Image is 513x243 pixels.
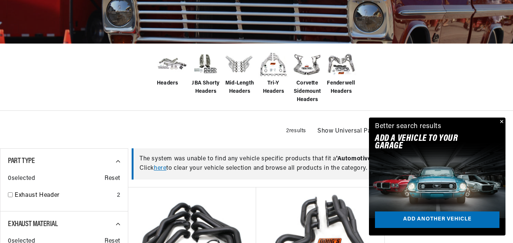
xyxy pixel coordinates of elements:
h2: Add A VEHICLE to your garage [375,135,481,150]
a: Tri-Y Headers Tri-Y Headers [258,49,288,96]
span: Part Type [8,157,35,165]
a: Exhaust Header [15,191,114,201]
div: Better search results [375,121,442,132]
a: Mid-Length Headers Mid-Length Headers [225,49,255,96]
a: Fenderwell Headers Fenderwell Headers [326,49,356,96]
span: Exhaust Material [8,220,58,228]
span: JBA Shorty Headers [191,79,221,96]
a: JBA Shorty Headers JBA Shorty Headers [191,49,221,96]
img: Fenderwell Headers [326,49,356,79]
img: Corvette Sidemount Headers [292,49,322,79]
span: Headers [157,79,178,88]
span: 2 results [286,128,306,134]
img: Mid-Length Headers [225,49,255,79]
span: Corvette Sidemount Headers [292,79,322,104]
span: Show Universal Parts [317,127,379,136]
div: The system was unable to find any vehicle specific products that fit a Click to clear your vehicl... [132,148,505,180]
span: Tri-Y Headers [258,79,288,96]
img: JBA Shorty Headers [191,51,221,77]
img: Tri-Y Headers [258,49,288,79]
img: Headers [157,52,187,76]
span: 0 selected [8,174,35,184]
a: here [154,165,166,171]
a: Headers Headers [157,49,187,88]
span: Mid-Length Headers [225,79,255,96]
a: Add another vehicle [375,211,499,228]
div: 2 [117,191,120,201]
span: ' Automotive 1985 Ford F-150 5.8L '. [336,156,435,162]
span: Reset [105,174,120,184]
button: Close [496,118,505,127]
span: Fenderwell Headers [326,79,356,96]
a: Corvette Sidemount Headers Corvette Sidemount Headers [292,49,322,104]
